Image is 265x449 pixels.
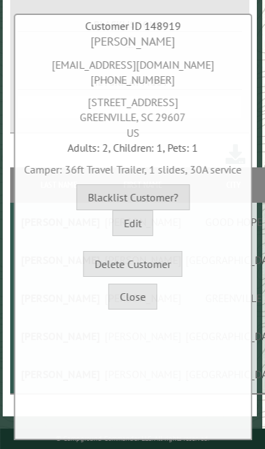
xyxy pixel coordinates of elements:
[18,140,247,155] div: Adults: 2, Children: 1, Pets: 1
[18,18,247,33] div: Customer ID 148919
[18,155,247,177] div: Camper: 36ft Travel Trailer, 1 slides, 30A service
[18,88,247,140] div: [STREET_ADDRESS] GREENVILLE, SC 29607 US
[18,33,247,50] div: [PERSON_NAME]
[112,210,153,236] button: Edit
[76,184,190,210] button: Blacklist Customer?
[18,50,247,88] div: [EMAIL_ADDRESS][DOMAIN_NAME] [PHONE_NUMBER]
[108,284,157,310] button: Close
[83,251,182,277] button: Delete Customer
[56,434,209,443] small: © Campground Commander LLC. All rights reserved.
